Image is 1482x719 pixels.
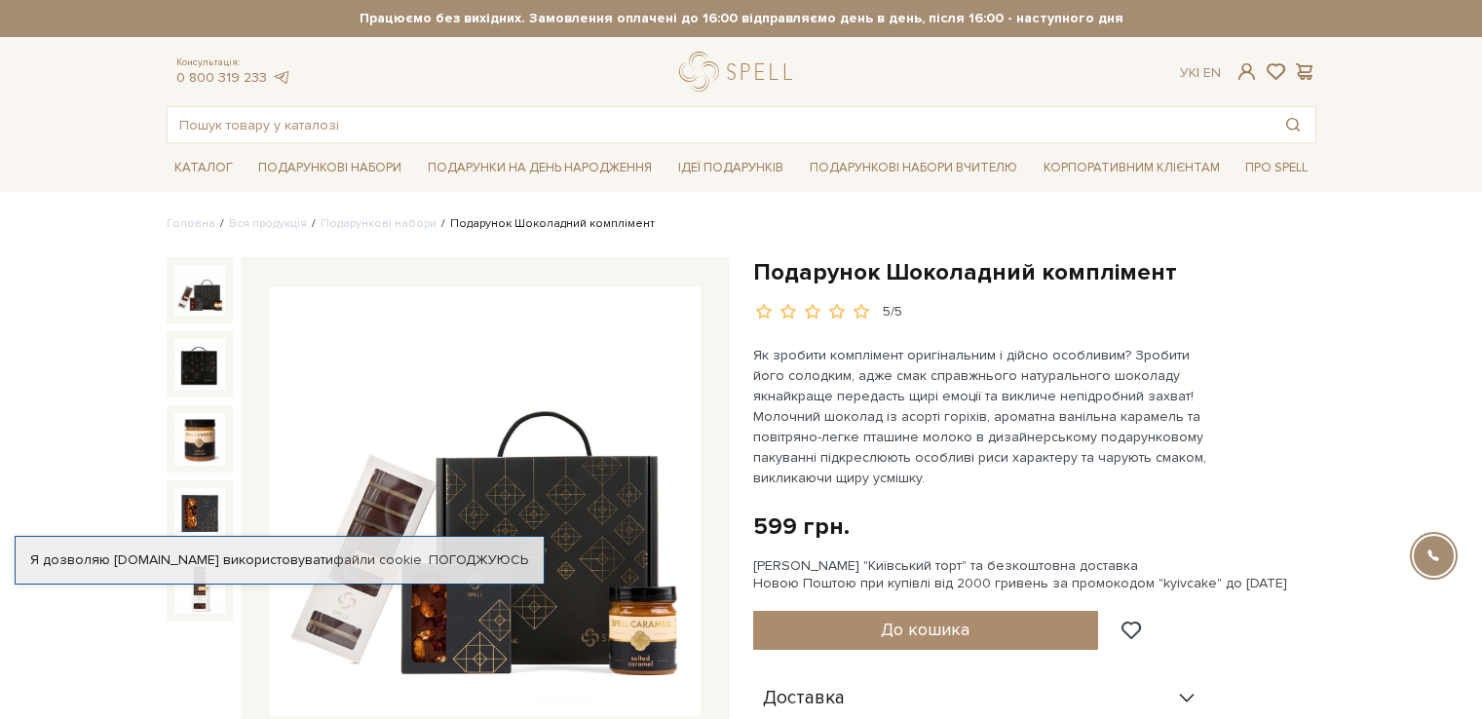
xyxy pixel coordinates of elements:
a: 0 800 319 233 [176,69,267,86]
div: Ук [1180,64,1221,82]
a: Головна [167,216,215,231]
a: Подарункові набори Вчителю [802,151,1025,184]
span: Доставка [763,690,845,707]
input: Пошук товару у каталозі [168,107,1271,142]
button: Пошук товару у каталозі [1271,107,1315,142]
a: файли cookie [333,551,422,568]
a: logo [679,52,801,92]
span: До кошика [881,619,969,640]
div: 5/5 [883,303,902,322]
div: Я дозволяю [DOMAIN_NAME] використовувати [16,551,544,569]
div: 599 грн. [753,511,850,542]
strong: Працюємо без вихідних. Замовлення оплачені до 16:00 відправляємо день в день, після 16:00 - насту... [167,10,1316,27]
img: Подарунок Шоколадний комплімент [174,413,225,464]
span: | [1197,64,1199,81]
img: Подарунок Шоколадний комплімент [174,562,225,613]
img: Подарунок Шоколадний комплімент [174,339,225,390]
a: Каталог [167,153,241,183]
a: Погоджуюсь [429,551,528,569]
a: Вся продукція [229,216,307,231]
a: Подарункові набори [250,153,409,183]
a: telegram [272,69,291,86]
h1: Подарунок Шоколадний комплімент [753,257,1316,287]
img: Подарунок Шоколадний комплімент [270,286,701,717]
a: Ідеї подарунків [670,153,791,183]
li: Подарунок Шоколадний комплімент [437,215,655,233]
a: En [1203,64,1221,81]
a: Подарунки на День народження [420,153,660,183]
img: Подарунок Шоколадний комплімент [174,265,225,316]
a: Корпоративним клієнтам [1036,153,1228,183]
div: [PERSON_NAME] "Київський торт" та безкоштовна доставка Новою Поштою при купівлі від 2000 гривень ... [753,557,1316,592]
img: Подарунок Шоколадний комплімент [174,488,225,539]
p: Як зробити комплімент оригінальним і дійсно особливим? Зробити його солодким, адже смак справжньо... [753,345,1210,488]
a: Подарункові набори [321,216,437,231]
a: Про Spell [1237,153,1315,183]
span: Консультація: [176,57,291,69]
button: До кошика [753,611,1099,650]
